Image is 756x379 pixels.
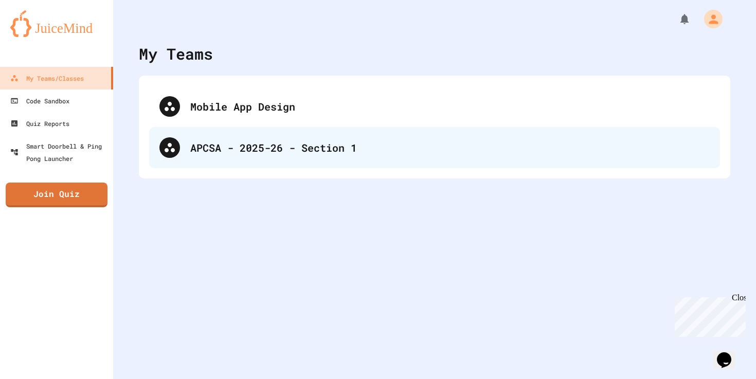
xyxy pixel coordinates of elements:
div: Quiz Reports [10,117,69,130]
iframe: chat widget [713,338,746,369]
div: Smart Doorbell & Ping Pong Launcher [10,140,109,165]
div: APCSA - 2025-26 - Section 1 [149,127,720,168]
img: logo-orange.svg [10,10,103,37]
div: Chat with us now!Close [4,4,71,65]
div: My Teams [139,42,213,65]
div: Mobile App Design [149,86,720,127]
div: My Teams/Classes [10,72,84,84]
iframe: chat widget [671,293,746,337]
div: My Notifications [659,10,693,28]
div: Code Sandbox [10,95,69,107]
div: APCSA - 2025-26 - Section 1 [190,140,710,155]
a: Join Quiz [6,183,107,207]
div: Mobile App Design [190,99,710,114]
div: My Account [693,7,725,31]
